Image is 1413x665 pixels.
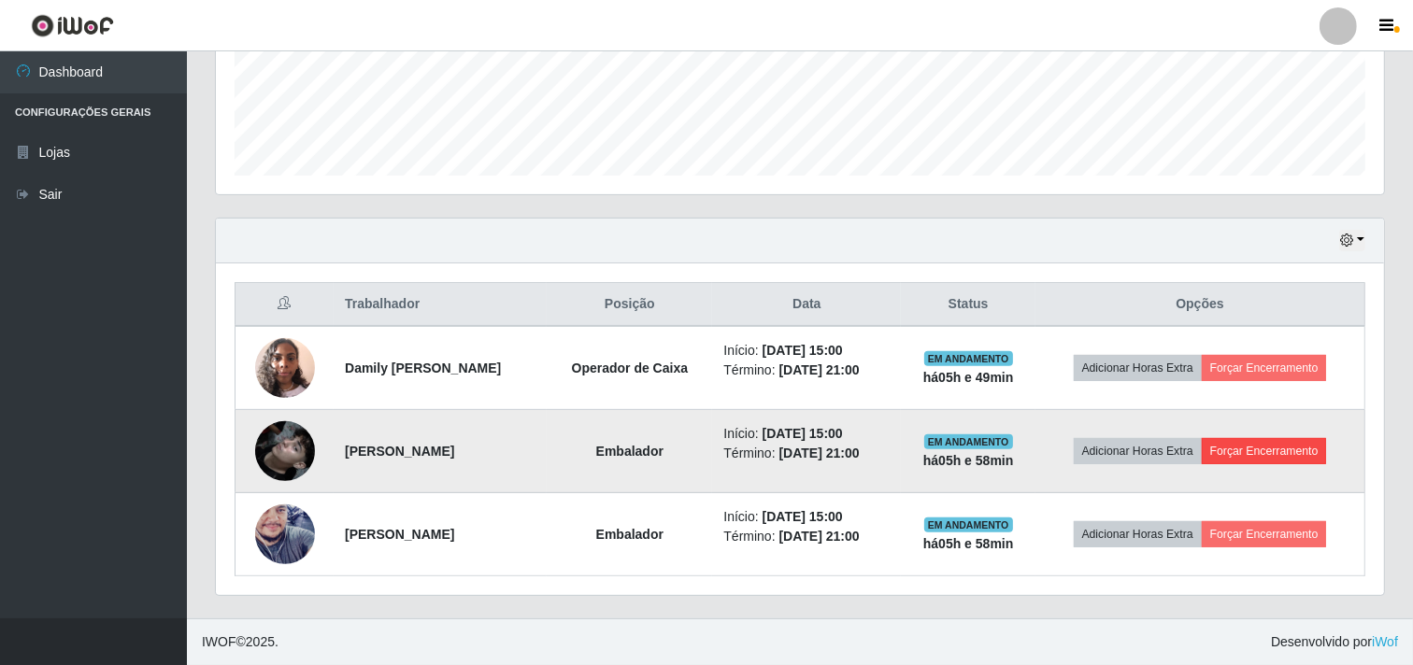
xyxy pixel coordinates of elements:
[31,14,114,37] img: CoreUI Logo
[255,328,315,407] img: 1667492486696.jpeg
[1074,438,1202,464] button: Adicionar Horas Extra
[712,283,901,327] th: Data
[1271,632,1398,652] span: Desenvolvido por
[763,343,843,358] time: [DATE] 15:00
[763,509,843,524] time: [DATE] 15:00
[924,351,1013,366] span: EM ANDAMENTO
[723,341,890,361] li: Início:
[334,283,547,327] th: Trabalhador
[779,362,860,377] time: [DATE] 21:00
[572,361,689,375] strong: Operador de Caixa
[723,444,890,463] li: Término:
[923,453,1014,468] strong: há 05 h e 58 min
[923,536,1014,551] strong: há 05 h e 58 min
[1202,438,1327,464] button: Forçar Encerramento
[596,444,664,459] strong: Embalador
[1074,355,1202,381] button: Adicionar Horas Extra
[202,632,278,652] span: © 2025 .
[345,527,454,542] strong: [PERSON_NAME]
[1372,634,1398,649] a: iWof
[547,283,712,327] th: Posição
[255,398,315,504] img: 1750963256706.jpeg
[345,444,454,459] strong: [PERSON_NAME]
[345,361,501,375] strong: Damily [PERSON_NAME]
[763,426,843,441] time: [DATE] 15:00
[255,481,315,587] img: 1755878088787.jpeg
[596,527,664,542] strong: Embalador
[202,634,236,649] span: IWOF
[1035,283,1364,327] th: Opções
[723,361,890,380] li: Término:
[901,283,1035,327] th: Status
[924,434,1013,449] span: EM ANDAMENTO
[779,529,860,544] time: [DATE] 21:00
[924,517,1013,532] span: EM ANDAMENTO
[1202,521,1327,547] button: Forçar Encerramento
[723,507,890,527] li: Início:
[723,527,890,546] li: Término:
[923,370,1014,385] strong: há 05 h e 49 min
[779,446,860,460] time: [DATE] 21:00
[1074,521,1202,547] button: Adicionar Horas Extra
[1202,355,1327,381] button: Forçar Encerramento
[723,424,890,444] li: Início:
